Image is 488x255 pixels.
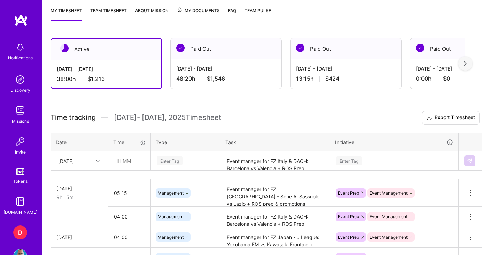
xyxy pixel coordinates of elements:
img: Submit [467,158,473,164]
div: Enter Tag [157,155,183,166]
span: My Documents [177,7,220,15]
span: Management [158,214,184,219]
div: Enter Tag [336,155,362,166]
input: HH:MM [108,228,150,246]
div: [DOMAIN_NAME] [3,208,37,216]
span: Event Prep [338,190,359,196]
img: teamwork [13,104,27,117]
span: [DATE] - [DATE] , 2025 Timesheet [114,113,221,122]
img: Paid Out [176,44,185,52]
img: bell [13,40,27,54]
input: HH:MM [108,207,150,226]
input: HH:MM [109,151,150,170]
img: guide book [13,195,27,208]
div: Missions [12,117,29,125]
span: Time tracking [51,113,96,122]
img: Active [60,44,69,52]
div: [DATE] [56,185,102,192]
a: FAQ [228,7,236,21]
div: [DATE] [58,157,74,164]
div: Time [113,139,146,146]
div: [DATE] - [DATE] [176,65,276,72]
div: Active [51,39,161,60]
textarea: Event manager for FZ [GEOGRAPHIC_DATA] - Serie A: Sassuolo vs Lazio + ROS prep & promotions [221,180,329,206]
i: icon Chevron [96,159,100,163]
span: $424 [325,75,339,82]
div: Initiative [335,138,454,146]
span: Event Prep [338,214,359,219]
i: icon Download [426,114,432,122]
textarea: Event manager for FZ Japan - J League: Yokohama FM vs Kawasaki Frontale + ROS prep [221,228,329,247]
th: Date [51,133,108,151]
img: Invite [13,134,27,148]
img: Paid Out [296,44,304,52]
span: $1,546 [207,75,225,82]
span: Team Pulse [245,8,271,13]
span: Event Management [370,190,408,196]
div: [DATE] [56,233,102,241]
img: right [464,61,467,66]
div: Tokens [13,178,28,185]
div: 48:20 h [176,75,276,82]
input: HH:MM [108,184,150,202]
span: Management [158,235,184,240]
th: Type [151,133,220,151]
div: 9h 15m [56,194,102,201]
a: Team timesheet [90,7,127,21]
button: Export Timesheet [422,111,480,125]
span: Management [158,190,184,196]
span: $0 [443,75,450,82]
span: Event Management [370,214,408,219]
span: Event Management [370,235,408,240]
div: Paid Out [171,38,281,59]
div: Discovery [10,87,30,94]
a: D [11,225,29,239]
a: About Mission [135,7,169,21]
a: My timesheet [51,7,82,21]
a: Team Pulse [245,7,271,21]
div: Notifications [8,54,33,61]
div: D [13,225,27,239]
div: 38:00 h [57,75,156,83]
div: [DATE] - [DATE] [296,65,396,72]
a: My Documents [177,7,220,21]
img: discovery [13,73,27,87]
textarea: Event manager for FZ Italy & DACH: Barcelona vs Valencia + ROS Prep [221,207,329,227]
th: Task [220,133,330,151]
span: Event Prep [338,235,359,240]
img: tokens [16,168,24,175]
div: 13:15 h [296,75,396,82]
div: [DATE] - [DATE] [57,65,156,73]
div: Paid Out [291,38,401,59]
span: $1,216 [87,75,105,83]
img: logo [14,14,28,26]
div: Invite [15,148,26,156]
img: Paid Out [416,44,424,52]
